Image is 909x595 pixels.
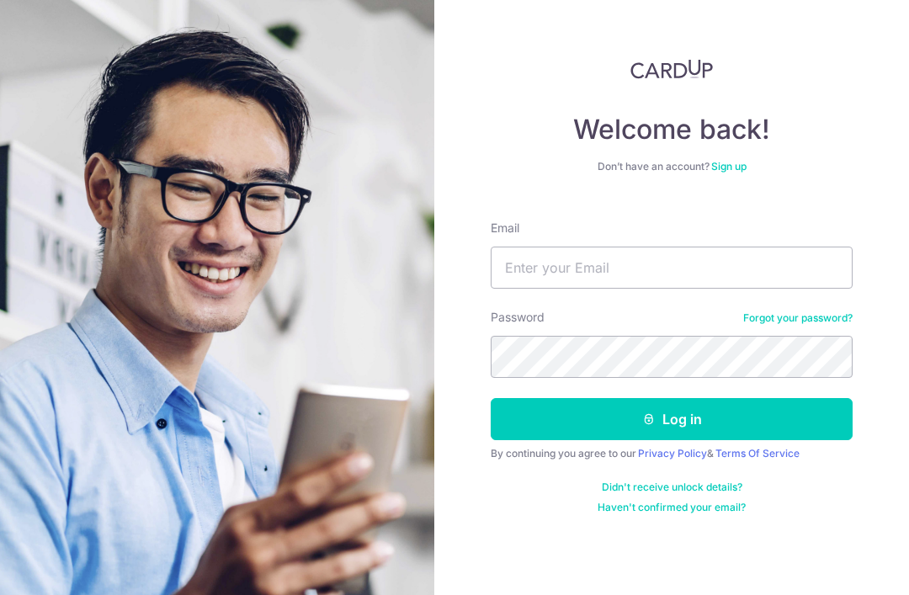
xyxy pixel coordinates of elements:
img: CardUp Logo [630,59,713,79]
a: Forgot your password? [743,311,853,325]
div: By continuing you agree to our & [491,447,853,460]
a: Sign up [711,160,747,173]
a: Didn't receive unlock details? [602,481,742,494]
a: Terms Of Service [715,447,800,460]
input: Enter your Email [491,247,853,289]
button: Log in [491,398,853,440]
label: Email [491,220,519,236]
div: Don’t have an account? [491,160,853,173]
label: Password [491,309,545,326]
h4: Welcome back! [491,113,853,146]
a: Privacy Policy [638,447,707,460]
a: Haven't confirmed your email? [598,501,746,514]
